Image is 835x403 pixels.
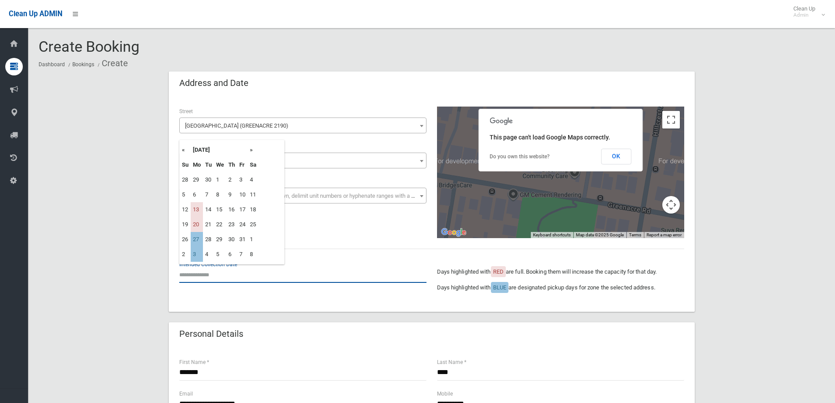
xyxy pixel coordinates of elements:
[179,153,426,168] span: 133
[214,232,226,247] td: 29
[647,232,682,237] a: Report a map error
[203,187,214,202] td: 7
[789,5,824,18] span: Clean Up
[203,202,214,217] td: 14
[237,172,248,187] td: 3
[180,202,191,217] td: 12
[237,202,248,217] td: 17
[214,187,226,202] td: 8
[793,12,815,18] small: Admin
[226,157,237,172] th: Th
[180,247,191,262] td: 2
[96,55,128,71] li: Create
[203,232,214,247] td: 28
[439,227,468,238] img: Google
[191,202,203,217] td: 13
[180,187,191,202] td: 5
[226,217,237,232] td: 23
[629,232,641,237] a: Terms (opens in new tab)
[214,172,226,187] td: 1
[9,10,62,18] span: Clean Up ADMIN
[191,143,248,157] th: [DATE]
[226,232,237,247] td: 30
[248,172,259,187] td: 4
[490,153,550,160] a: Do you own this website?
[180,157,191,172] th: Su
[203,172,214,187] td: 30
[180,172,191,187] td: 28
[214,157,226,172] th: We
[248,217,259,232] td: 25
[493,284,506,291] span: BLUE
[237,232,248,247] td: 31
[203,157,214,172] th: Tu
[203,247,214,262] td: 4
[248,232,259,247] td: 1
[248,187,259,202] td: 11
[226,172,237,187] td: 2
[39,38,139,55] span: Create Booking
[437,282,684,293] p: Days highlighted with are designated pickup days for zone the selected address.
[191,232,203,247] td: 27
[181,120,424,132] span: Greenacre Road (GREENACRE 2190)
[179,118,426,133] span: Greenacre Road (GREENACRE 2190)
[214,247,226,262] td: 5
[191,217,203,232] td: 20
[226,247,237,262] td: 6
[601,149,631,164] button: OK
[237,157,248,172] th: Fr
[248,202,259,217] td: 18
[248,247,259,262] td: 8
[191,247,203,262] td: 3
[662,111,680,128] button: Toggle fullscreen view
[237,187,248,202] td: 10
[226,187,237,202] td: 9
[662,196,680,214] button: Map camera controls
[181,155,424,167] span: 133
[203,217,214,232] td: 21
[237,217,248,232] td: 24
[191,157,203,172] th: Mo
[248,143,259,157] th: »
[533,232,571,238] button: Keyboard shortcuts
[248,157,259,172] th: Sa
[214,202,226,217] td: 15
[180,232,191,247] td: 26
[214,217,226,232] td: 22
[437,267,684,277] p: Days highlighted with are full. Booking them will increase the capacity for that day.
[490,134,610,141] span: This page can't load Google Maps correctly.
[185,193,430,199] span: Select the unit number from the dropdown, delimit unit numbers or hyphenate ranges with a comma
[226,202,237,217] td: 16
[237,247,248,262] td: 7
[191,172,203,187] td: 29
[576,232,624,237] span: Map data ©2025 Google
[169,325,254,342] header: Personal Details
[191,187,203,202] td: 6
[439,227,468,238] a: Open this area in Google Maps (opens a new window)
[180,143,191,157] th: «
[39,61,65,68] a: Dashboard
[180,217,191,232] td: 19
[493,268,504,275] span: RED
[72,61,94,68] a: Bookings
[169,75,259,92] header: Address and Date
